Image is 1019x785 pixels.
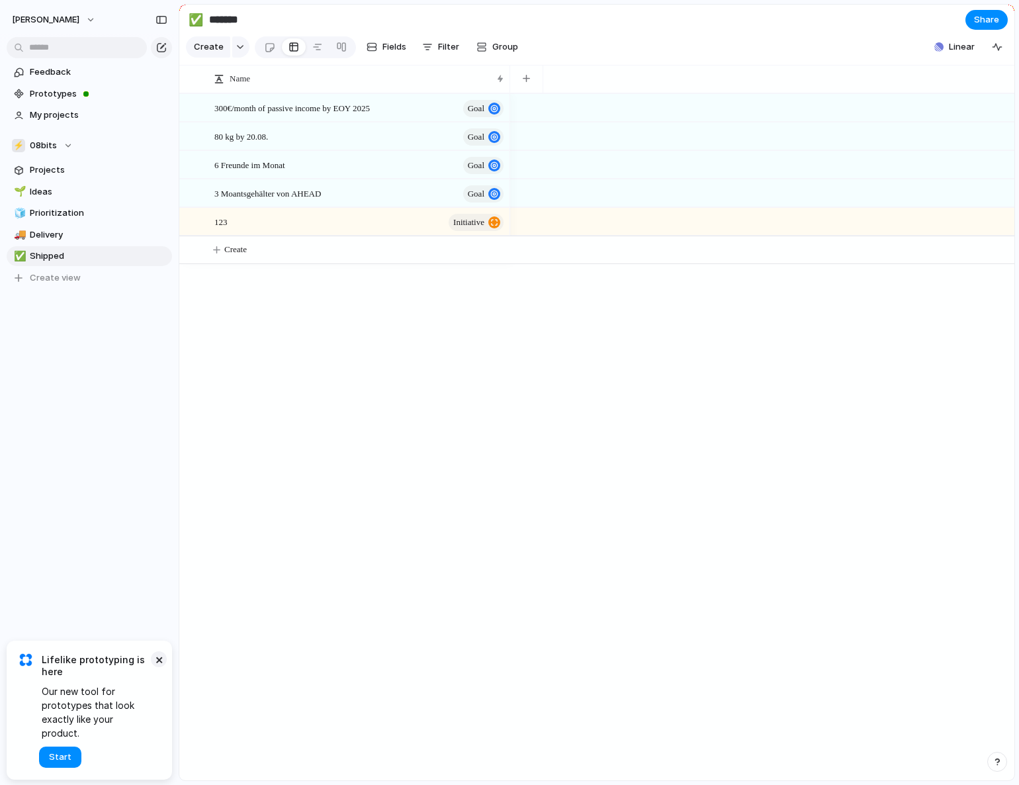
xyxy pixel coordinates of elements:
[30,66,167,79] span: Feedback
[453,213,484,232] span: initiative
[929,37,980,57] button: Linear
[12,139,25,152] div: ⚡
[7,225,172,245] a: 🚚Delivery
[438,40,459,54] span: Filter
[214,157,285,172] span: 6 Freunde im Monat
[49,751,71,764] span: Start
[6,9,103,30] button: [PERSON_NAME]
[30,139,57,152] span: 08bits
[12,250,25,263] button: ✅
[7,62,172,82] a: Feedback
[151,651,167,667] button: Dismiss
[974,13,999,26] span: Share
[214,128,268,144] span: 80 kg by 20.08.
[468,99,484,118] span: goal
[463,128,504,146] button: goal
[214,185,321,201] span: 3 Moantsgehälter von AHEAD
[463,185,504,203] button: goal
[214,214,228,229] span: 123
[42,654,152,678] span: Lifelike prototyping is here
[14,206,23,221] div: 🧊
[7,105,172,125] a: My projects
[417,36,465,58] button: Filter
[30,271,81,285] span: Create view
[7,203,172,223] a: 🧊Prioritization
[189,11,203,28] div: ✅
[12,13,79,26] span: [PERSON_NAME]
[30,250,167,263] span: Shipped
[30,109,167,122] span: My projects
[186,36,230,58] button: Create
[30,207,167,220] span: Prioritization
[230,72,250,85] span: Name
[224,243,247,256] span: Create
[12,185,25,199] button: 🌱
[463,100,504,117] button: goal
[30,163,167,177] span: Projects
[30,185,167,199] span: Ideas
[14,184,23,199] div: 🌱
[463,157,504,174] button: goal
[7,246,172,266] a: ✅Shipped
[14,249,23,264] div: ✅
[14,227,23,242] div: 🚚
[449,214,504,231] button: initiative
[382,40,406,54] span: Fields
[468,128,484,146] span: goal
[7,182,172,202] a: 🌱Ideas
[12,207,25,220] button: 🧊
[39,747,81,768] button: Start
[7,160,172,180] a: Projects
[42,684,152,740] span: Our new tool for prototypes that look exactly like your product.
[470,36,525,58] button: Group
[949,40,975,54] span: Linear
[492,40,518,54] span: Group
[468,156,484,175] span: goal
[185,9,206,30] button: ✅
[7,268,172,288] button: Create view
[30,228,167,242] span: Delivery
[12,228,25,242] button: 🚚
[30,87,167,101] span: Prototypes
[7,136,172,156] button: ⚡08bits
[965,10,1008,30] button: Share
[468,185,484,203] span: goal
[361,36,412,58] button: Fields
[214,100,370,115] span: 300€/month of passive income by EOY 2025
[7,84,172,104] a: Prototypes
[194,40,224,54] span: Create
